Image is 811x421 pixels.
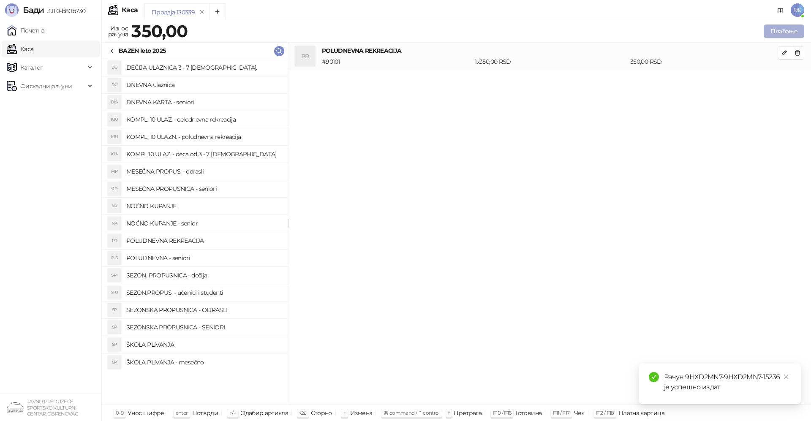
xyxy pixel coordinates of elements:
img: 64x64-companyLogo-4a28e1f8-f217-46d7-badd-69a834a81aaf.png [7,399,24,416]
div: grid [102,59,288,405]
span: 3.11.0-b80b730 [44,7,85,15]
div: ŠP [108,356,121,369]
div: Унос шифре [128,407,164,418]
h4: NOĆNO KUPANJE [126,199,281,213]
div: SP- [108,269,121,282]
div: Каса [122,7,138,14]
div: DK- [108,95,121,109]
span: Каталог [20,59,43,76]
span: ⌘ command / ⌃ control [384,410,440,416]
img: Logo [5,3,19,17]
div: Готовина [515,407,542,418]
div: MP [108,165,121,178]
span: Бади [23,5,44,15]
div: K1U [108,130,121,144]
span: check-circle [649,372,659,382]
button: Add tab [209,3,226,20]
h4: SEZONSKA PROPUSNICA - SENIORI [126,321,281,334]
span: Фискални рачуни [20,78,72,95]
h4: MESEČNA PROPUSNICA - seniori [126,182,281,196]
span: 0-9 [116,410,123,416]
div: Претрага [454,407,482,418]
div: ŠP [108,338,121,351]
div: Платна картица [618,407,664,418]
div: 350,00 RSD [629,57,779,66]
span: F12 / F18 [596,410,614,416]
h4: DNEVNA KARTA - seniori [126,95,281,109]
h4: KOMPL. 10 ULAZN. - poludnevna rekreacija [126,130,281,144]
span: ↑/↓ [229,410,236,416]
h4: NOĆNO KUPANJE - senior [126,217,281,230]
h4: POLUDNEVNA - seniori [126,251,281,265]
h4: ŠKOLA PLIVANJA - mesečno [126,356,281,369]
div: NK [108,199,121,213]
span: NK [791,3,804,17]
span: ⌫ [299,410,306,416]
h4: MESEČNA PROPUS. - odrasli [126,165,281,178]
a: Close [781,372,791,381]
div: DU [108,78,121,92]
div: Одабир артикла [240,407,288,418]
h4: SEZON. PROPUSNICA - dečija [126,269,281,282]
a: Документација [774,3,787,17]
h4: DNEVNA ulaznica [126,78,281,92]
span: enter [176,410,188,416]
div: SP [108,321,121,334]
strong: 350,00 [131,21,188,41]
a: Каса [7,41,33,57]
div: Износ рачуна [106,23,130,40]
div: K1U [108,113,121,126]
h4: SEZONSKA PROPUSNICA - ODRASLI [126,303,281,317]
button: Плаћање [764,24,804,38]
span: f [448,410,449,416]
div: KU- [108,147,121,161]
h4: SEZON.PROPUS. - učenici i studenti [126,286,281,299]
span: F10 / F16 [493,410,511,416]
div: Чек [574,407,585,418]
div: SP [108,303,121,317]
div: Рачун 9HXD2MN7-9HXD2MN7-15236 је успешно издат [664,372,791,392]
div: S-U [108,286,121,299]
h4: DEČIJA ULAZNICA 3 - 7 [DEMOGRAPHIC_DATA]. [126,61,281,74]
div: # 90101 [320,57,473,66]
a: Почетна [7,22,45,39]
div: 1 x 350,00 RSD [473,57,629,66]
div: PR [108,234,121,247]
div: P-S [108,251,121,265]
div: MP- [108,182,121,196]
h4: KOMPL.10 ULAZ. - deca od 3 - 7 [DEMOGRAPHIC_DATA] [126,147,281,161]
h4: POLUDNEVNA REKREACIJA [322,46,778,55]
div: Потврди [192,407,218,418]
h4: ŠKOLA PLIVANJA [126,338,281,351]
div: Измена [350,407,372,418]
div: Продаја 130339 [152,8,195,17]
div: BAZEN leto 2025 [119,46,166,55]
h4: KOMPL. 10 ULAZ. - celodnevna rekreacija [126,113,281,126]
button: remove [196,8,207,16]
div: NK [108,217,121,230]
div: DU [108,61,121,74]
span: F11 / F17 [553,410,569,416]
span: + [343,410,346,416]
div: Сторно [311,407,332,418]
h4: POLUDNEVNA REKREACIJA [126,234,281,247]
div: PR [295,46,315,66]
small: JAVNO PREDUZEĆE SPORTSKO KULTURNI CENTAR, OBRENOVAC [27,399,78,417]
span: close [783,374,789,380]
